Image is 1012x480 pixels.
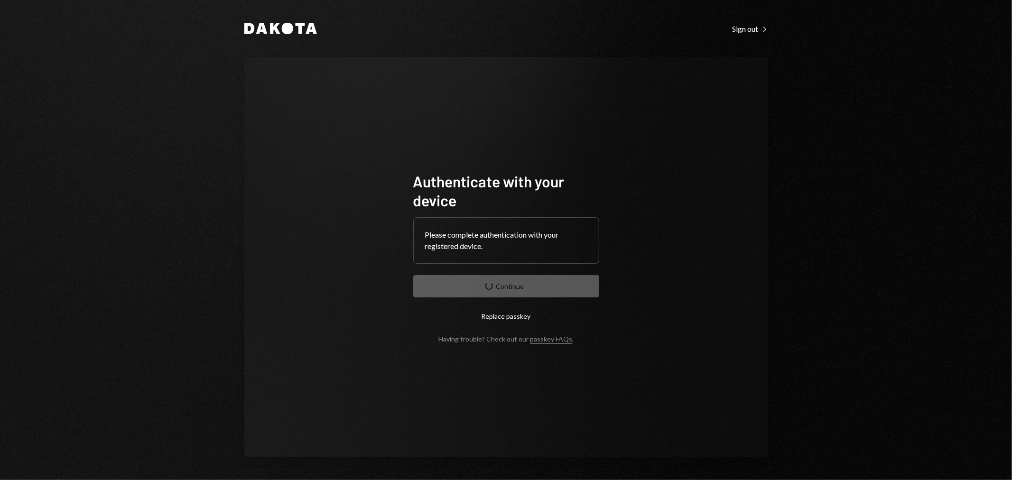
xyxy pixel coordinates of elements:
[413,305,599,327] button: Replace passkey
[733,24,768,34] div: Sign out
[733,23,768,34] a: Sign out
[530,335,572,344] a: passkey FAQs
[425,229,587,252] div: Please complete authentication with your registered device.
[438,335,574,343] div: Having trouble? Check out our .
[413,172,599,210] h1: Authenticate with your device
